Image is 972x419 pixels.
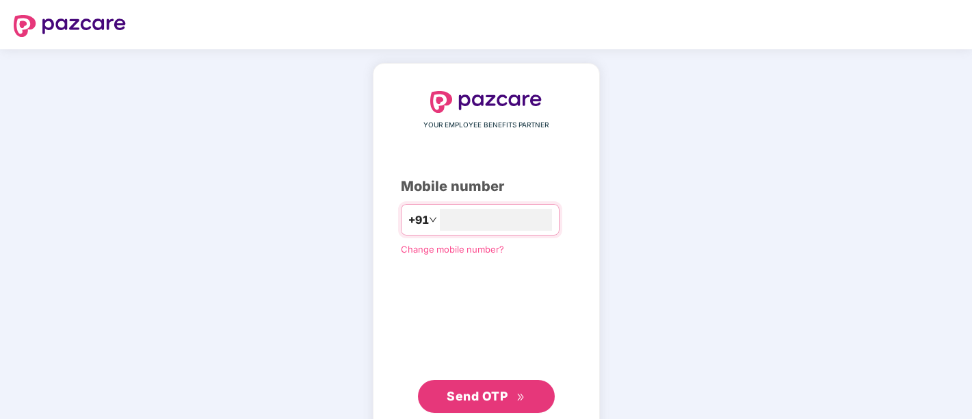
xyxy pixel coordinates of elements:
div: Mobile number [401,176,572,197]
img: logo [430,91,542,113]
span: YOUR EMPLOYEE BENEFITS PARTNER [423,120,549,131]
a: Change mobile number? [401,244,504,255]
span: Send OTP [447,389,508,403]
button: Send OTPdouble-right [418,380,555,413]
span: +91 [408,212,429,229]
span: double-right [516,393,525,402]
img: logo [14,15,126,37]
span: down [429,216,437,224]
